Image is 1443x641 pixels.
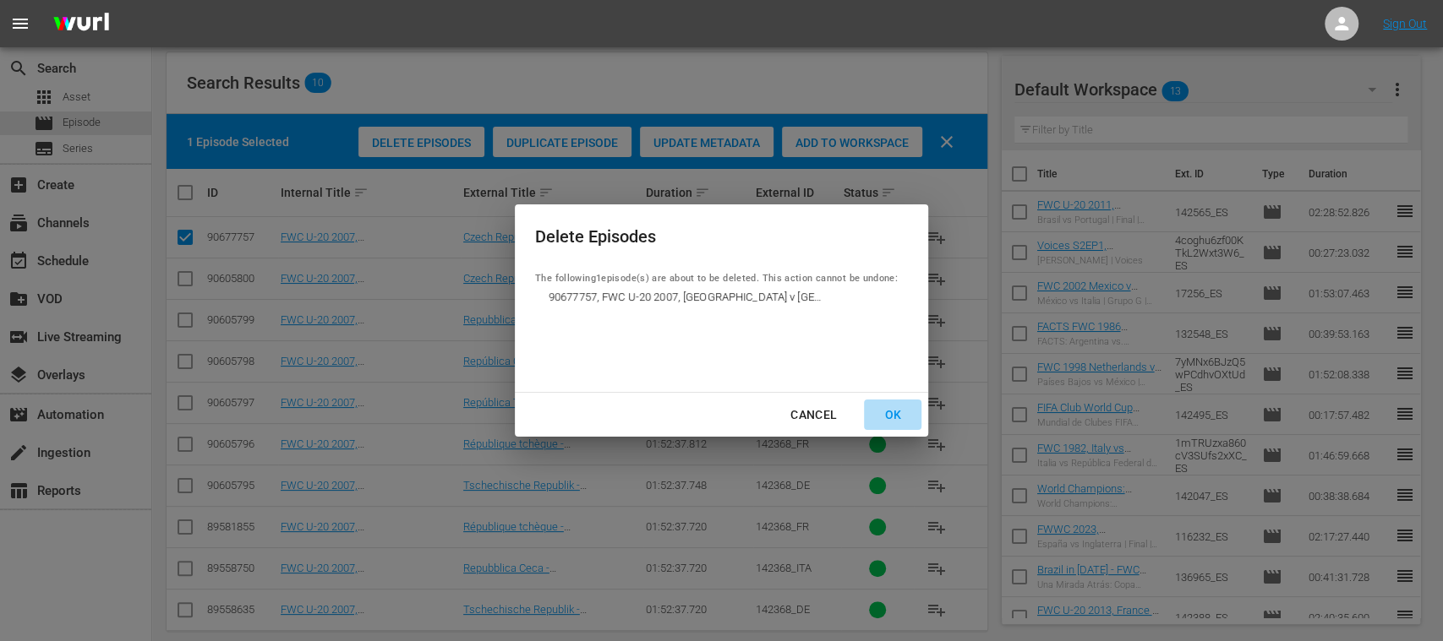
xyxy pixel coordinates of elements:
div: Delete Episodes [535,225,898,249]
span: menu [10,14,30,34]
img: ans4CAIJ8jUAAAAAAAAAAAAAAAAAAAAAAAAgQb4GAAAAAAAAAAAAAAAAAAAAAAAAJMjXAAAAAAAAAAAAAAAAAAAAAAAAgAT5G... [41,4,122,44]
button: Cancel [770,399,857,431]
span: 90677757, FWC U-20 2007, [GEOGRAPHIC_DATA] v [GEOGRAPHIC_DATA], Final - FMR (EN) [549,289,826,306]
a: Sign Out [1383,17,1427,30]
div: Cancel [777,405,850,426]
p: The following 1 episode(s) are about to be deleted. This action cannot be undone: [535,271,898,286]
div: OK [871,405,915,426]
button: OK [864,399,921,431]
